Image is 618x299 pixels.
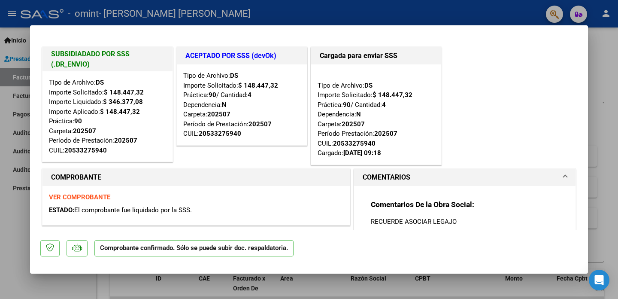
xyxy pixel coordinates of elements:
[49,206,74,214] span: ESTADO:
[64,146,107,156] div: 20533275940
[49,193,110,201] a: VER COMPROBANTE
[318,71,435,158] div: Tipo de Archivo: Importe Solicitado: Práctica: / Cantidad: Dependencia: Carpeta: Período Prestaci...
[238,82,278,89] strong: $ 148.447,32
[74,117,82,125] strong: 90
[356,110,361,118] strong: N
[364,82,373,89] strong: DS
[371,200,474,209] strong: Comentarios De la Obra Social:
[333,139,376,149] div: 20533275940
[51,173,101,181] strong: COMPROBANTE
[248,91,251,99] strong: 4
[100,108,140,116] strong: $ 148.447,32
[371,217,559,226] p: RECUERDE ASOCIAR LEGAJO
[73,127,96,135] strong: 202507
[199,129,241,139] div: 20533275940
[230,72,238,79] strong: DS
[209,91,216,99] strong: 90
[382,101,386,109] strong: 4
[185,51,298,61] h1: ACEPTADO POR SSS (devOk)
[342,120,365,128] strong: 202507
[183,71,300,139] div: Tipo de Archivo: Importe Solicitado: Práctica: / Cantidad: Dependencia: Carpeta: Período de Prest...
[104,88,144,96] strong: $ 148.447,32
[94,240,294,257] p: Comprobante confirmado. Sólo se puede subir doc. respaldatoria.
[96,79,104,86] strong: DS
[114,137,137,144] strong: 202507
[207,110,230,118] strong: 202507
[589,270,609,290] div: Open Intercom Messenger
[222,101,227,109] strong: N
[354,169,576,186] mat-expansion-panel-header: COMENTARIOS
[320,51,433,61] h1: Cargada para enviar SSS
[354,186,576,265] div: COMENTARIOS
[343,101,351,109] strong: 90
[248,120,272,128] strong: 202507
[103,98,143,106] strong: $ 346.377,08
[373,91,412,99] strong: $ 148.447,32
[363,172,410,183] h1: COMENTARIOS
[51,49,164,70] h1: SUBSIDIADADO POR SSS (.DR_ENVIO)
[49,78,166,155] div: Tipo de Archivo: Importe Solicitado: Importe Liquidado: Importe Aplicado: Práctica: Carpeta: Perí...
[343,149,381,157] strong: [DATE] 09:18
[74,206,192,214] span: El comprobante fue liquidado por la SSS.
[374,130,397,137] strong: 202507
